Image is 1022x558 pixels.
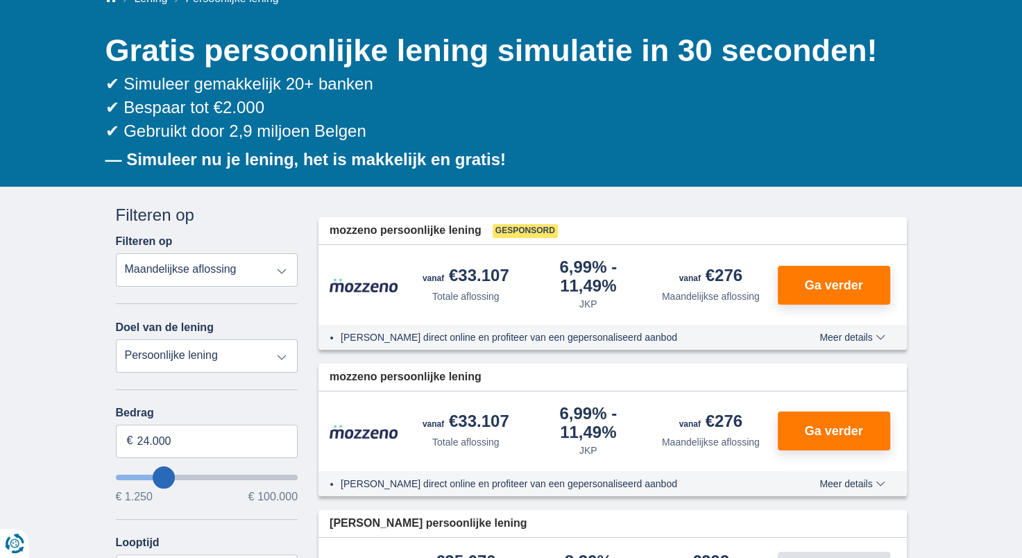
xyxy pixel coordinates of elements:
[330,278,399,293] img: product.pl.alt Mozzeno
[679,267,742,287] div: €276
[533,259,645,294] div: 6,99%
[330,369,482,385] span: mozzeno persoonlijke lening
[662,289,760,303] div: Maandelijkse aflossing
[778,266,890,305] button: Ga verder
[804,425,862,437] span: Ga verder
[105,29,907,72] h1: Gratis persoonlijke lening simulatie in 30 seconden!
[579,443,597,457] div: JKP
[819,479,885,489] span: Meer details
[116,475,298,480] input: wantToBorrow
[819,332,885,342] span: Meer details
[341,477,769,491] li: [PERSON_NAME] direct online en profiteer van een gepersonaliseerd aanbod
[116,203,298,227] div: Filteren op
[662,435,760,449] div: Maandelijkse aflossing
[330,516,527,532] span: [PERSON_NAME] persoonlijke lening
[330,424,399,439] img: product.pl.alt Mozzeno
[116,536,160,549] label: Looptijd
[804,279,862,291] span: Ga verder
[105,72,907,144] div: ✔ Simuleer gemakkelijk 20+ banken ✔ Bespaar tot €2.000 ✔ Gebruikt door 2,9 miljoen Belgen
[533,405,645,441] div: 6,99%
[116,235,173,248] label: Filteren op
[432,435,500,449] div: Totale aflossing
[579,297,597,311] div: JKP
[493,224,558,238] span: Gesponsord
[809,332,895,343] button: Meer details
[778,412,890,450] button: Ga verder
[679,413,742,432] div: €276
[432,289,500,303] div: Totale aflossing
[330,223,482,239] span: mozzeno persoonlijke lening
[809,478,895,489] button: Meer details
[116,407,298,419] label: Bedrag
[105,150,506,169] b: — Simuleer nu je lening, het is makkelijk en gratis!
[423,413,509,432] div: €33.107
[116,491,153,502] span: € 1.250
[127,433,133,449] span: €
[248,491,298,502] span: € 100.000
[423,267,509,287] div: €33.107
[341,330,769,344] li: [PERSON_NAME] direct online en profiteer van een gepersonaliseerd aanbod
[116,321,214,334] label: Doel van de lening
